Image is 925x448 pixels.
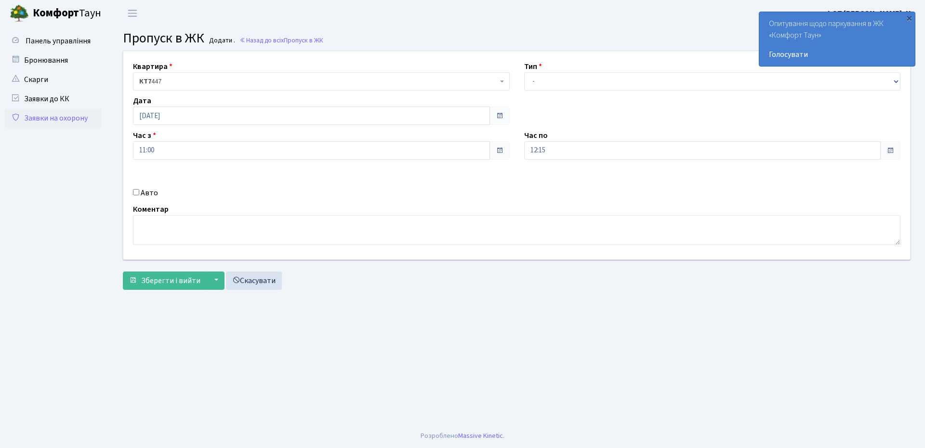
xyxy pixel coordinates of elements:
button: Зберегти і вийти [123,272,207,290]
a: Бронювання [5,51,101,70]
a: Заявки на охорону [5,109,101,128]
div: Розроблено . [421,431,504,441]
label: Коментар [133,204,169,215]
img: logo.png [10,4,29,23]
span: Зберегти і вийти [141,275,200,286]
label: Авто [141,187,158,199]
a: Назад до всіхПропуск в ЖК [239,36,323,45]
b: КТ7 [139,77,151,86]
a: ФОП [PERSON_NAME]. Н. [826,8,913,19]
small: Додати . [207,37,235,45]
span: <b>КТ7</b>&nbsp;&nbsp;&nbsp;447 [133,72,510,91]
span: Пропуск в ЖК [284,36,323,45]
label: Час по [524,130,548,141]
label: Дата [133,95,151,107]
span: Таун [33,5,101,22]
a: Заявки до КК [5,89,101,109]
a: Massive Kinetic [458,431,503,441]
div: × [904,13,914,23]
a: Панель управління [5,31,101,51]
div: Опитування щодо паркування в ЖК «Комфорт Таун» [759,12,915,66]
a: Голосувати [769,49,905,60]
span: Панель управління [26,36,91,46]
b: Комфорт [33,5,79,21]
a: Скасувати [226,272,282,290]
button: Переключити навігацію [120,5,145,21]
a: Скарги [5,70,101,89]
label: Час з [133,130,156,141]
span: <b>КТ7</b>&nbsp;&nbsp;&nbsp;447 [139,77,498,86]
label: Квартира [133,61,172,72]
label: Тип [524,61,542,72]
span: Пропуск в ЖК [123,28,204,48]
